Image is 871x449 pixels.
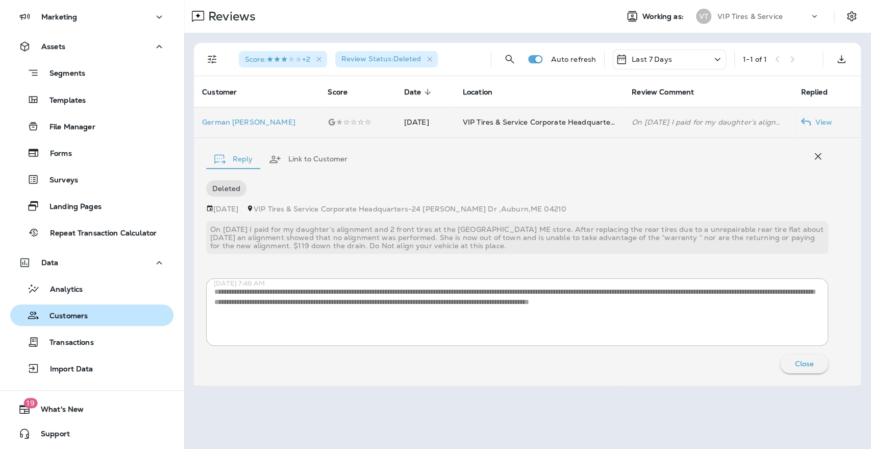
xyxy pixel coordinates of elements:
[10,62,173,84] button: Segments
[10,7,173,27] button: Marketing
[463,87,506,97] span: Location
[404,88,421,97] span: Date
[396,107,455,137] td: [DATE]
[202,49,222,69] button: Filters
[10,331,173,352] button: Transactions
[40,285,83,295] p: Analytics
[842,7,861,26] button: Settings
[341,54,421,63] span: Review Status : Deleted
[632,87,707,97] span: Review Comment
[39,176,78,185] p: Surveys
[39,123,95,132] p: File Manager
[632,117,784,127] div: On 30 Jul 25 I paid for my daughter’s alignment and 2 front tires at the Scarborough ME store. Af...
[254,204,566,214] span: VIP Tires & Service Corporate Headquarters - 24 [PERSON_NAME] Dr , Auburn , ME 04210
[696,9,711,24] div: VT
[743,55,767,63] div: 1 - 1 of 1
[10,89,173,110] button: Templates
[780,354,828,373] button: Close
[831,49,852,69] button: Export as CSV
[239,51,327,67] div: Score:3 Stars+2
[41,42,65,51] p: Assets
[717,12,783,20] p: VIP Tires & Service
[10,358,173,379] button: Import Data
[206,141,261,178] button: Reply
[10,36,173,57] button: Assets
[23,398,37,408] span: 19
[261,141,356,178] button: Link to Customer
[202,118,311,126] div: Click to view Customer Drawer
[642,12,686,21] span: Working as:
[794,360,814,368] p: Close
[210,225,824,250] p: On [DATE] I paid for my daughter’s alignment and 2 front tires at the [GEOGRAPHIC_DATA] ME store....
[40,229,157,239] p: Repeat Transaction Calculator
[10,169,173,190] button: Surveys
[335,51,438,67] div: Review Status:Deleted
[10,423,173,444] button: Support
[463,117,617,127] span: VIP Tires & Service Corporate Headquarters
[404,87,435,97] span: Date
[245,55,310,64] span: Score : +2
[39,69,85,79] p: Segments
[463,88,492,97] span: Location
[10,142,173,163] button: Forms
[39,338,94,348] p: Transactions
[10,278,173,299] button: Analytics
[328,88,347,97] span: Score
[31,430,70,442] span: Support
[202,118,311,126] p: German [PERSON_NAME]
[10,304,173,326] button: Customers
[214,279,836,288] p: [DATE] 7:48 AM
[801,87,840,97] span: Replied
[39,202,102,212] p: Landing Pages
[10,222,173,243] button: Repeat Transaction Calculator
[328,87,361,97] span: Score
[10,399,173,419] button: 19What's New
[10,115,173,137] button: File Manager
[202,88,237,97] span: Customer
[40,149,72,159] p: Forms
[10,252,173,273] button: Data
[551,55,596,63] p: Auto refresh
[202,87,250,97] span: Customer
[10,195,173,217] button: Landing Pages
[41,258,59,267] p: Data
[39,312,88,321] p: Customers
[41,13,77,21] p: Marketing
[31,405,84,417] span: What's New
[801,88,827,97] span: Replied
[39,96,86,106] p: Templates
[500,49,520,69] button: Search Reviews
[811,118,832,126] p: View
[632,55,672,63] p: Last 7 Days
[212,184,240,193] p: Deleted
[204,9,256,24] p: Reviews
[213,205,238,213] p: [DATE]
[632,88,694,97] span: Review Comment
[40,365,93,374] p: Import Data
